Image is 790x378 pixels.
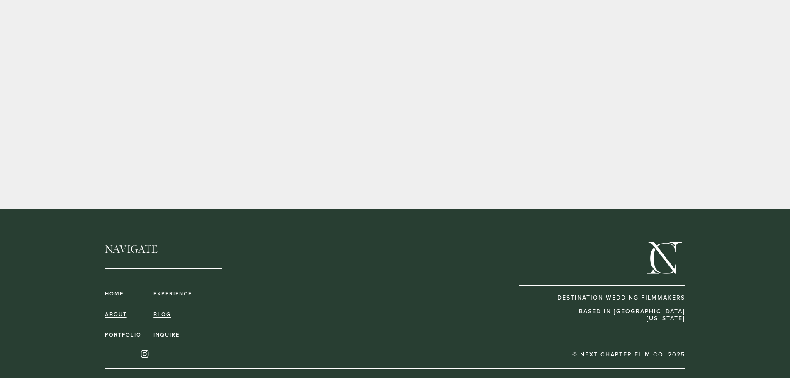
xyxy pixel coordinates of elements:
p: DESTINATION WEDDING FILMMAKERS [544,294,685,301]
a: Instagram [141,350,149,358]
a: blog [153,311,171,317]
p: BASED IN [GEOGRAPHIC_DATA][US_STATE] [544,308,685,322]
p: © NEXT CHAPTER FILM CO. 2025 [568,351,685,358]
a: portfolio [105,332,141,338]
a: inquire [153,332,180,338]
a: ABOUT [105,311,127,317]
a: HOME [105,290,124,297]
h4: NAVIGATE [105,243,173,256]
a: experience [153,290,192,297]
